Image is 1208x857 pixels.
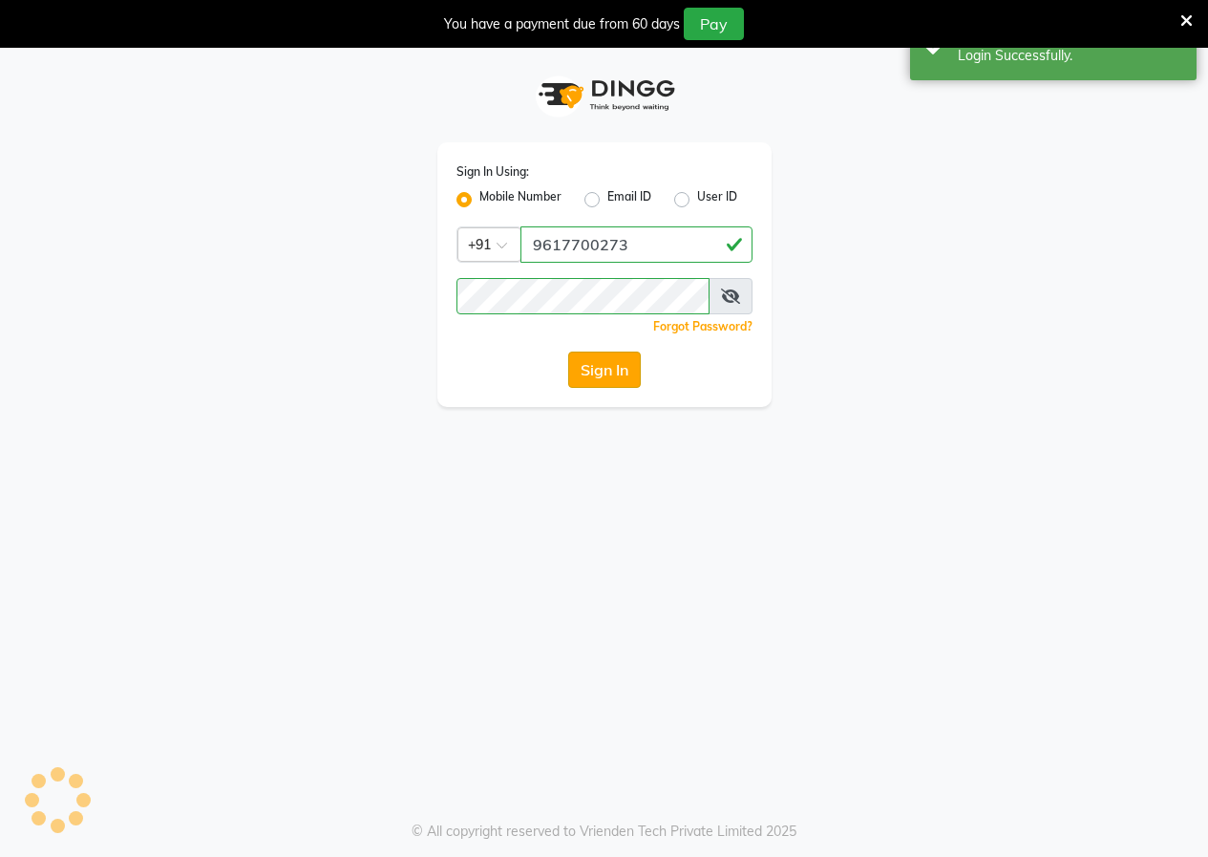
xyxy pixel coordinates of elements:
div: Login Successfully. [958,46,1182,66]
label: User ID [697,188,737,211]
img: logo1.svg [528,67,681,123]
div: You have a payment due from 60 days [444,14,680,34]
label: Email ID [607,188,651,211]
a: Forgot Password? [653,319,752,333]
button: Pay [684,8,744,40]
label: Sign In Using: [456,163,529,181]
label: Mobile Number [479,188,562,211]
input: Username [520,226,752,263]
button: Sign In [568,352,641,388]
input: Username [456,278,710,314]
